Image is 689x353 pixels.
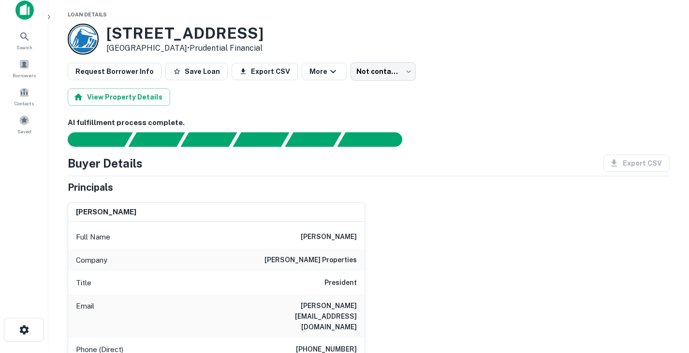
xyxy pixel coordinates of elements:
p: Full Name [76,231,110,243]
h6: [PERSON_NAME] [301,231,357,243]
p: Title [76,277,91,289]
a: Borrowers [3,55,45,81]
button: Export CSV [232,63,298,80]
span: Borrowers [13,71,36,79]
h4: Buyer Details [68,155,143,172]
h6: [PERSON_NAME] properties [264,254,357,266]
h3: [STREET_ADDRESS] [106,24,264,42]
span: Contacts [15,99,34,107]
p: [GEOGRAPHIC_DATA] • [106,42,264,54]
a: Search [3,27,45,53]
div: Not contacted [351,62,416,81]
button: Save Loan [165,63,228,80]
p: Company [76,254,107,266]
p: Email [76,300,94,332]
a: Prudential Financial [190,43,263,53]
a: Saved [3,111,45,137]
div: Your request is received and processing... [128,132,185,147]
h6: President [324,277,357,289]
span: Search [16,43,32,51]
iframe: Chat Widget [641,276,689,322]
span: Loan Details [68,12,107,17]
h6: [PERSON_NAME] [76,207,136,218]
div: AI fulfillment process complete. [337,132,414,147]
span: Saved [17,127,31,135]
div: Principals found, still searching for contact information. This may take time... [285,132,341,147]
button: View Property Details [68,88,170,106]
h6: [PERSON_NAME][EMAIL_ADDRESS][DOMAIN_NAME] [241,300,357,332]
img: capitalize-icon.png [15,0,34,20]
a: Contacts [3,83,45,109]
div: Documents found, AI parsing details... [180,132,237,147]
button: Request Borrower Info [68,63,161,80]
div: Principals found, AI now looking for contact information... [233,132,289,147]
div: Sending borrower request to AI... [56,132,129,147]
h6: AI fulfillment process complete. [68,117,670,128]
button: More [302,63,347,80]
h5: Principals [68,180,113,195]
